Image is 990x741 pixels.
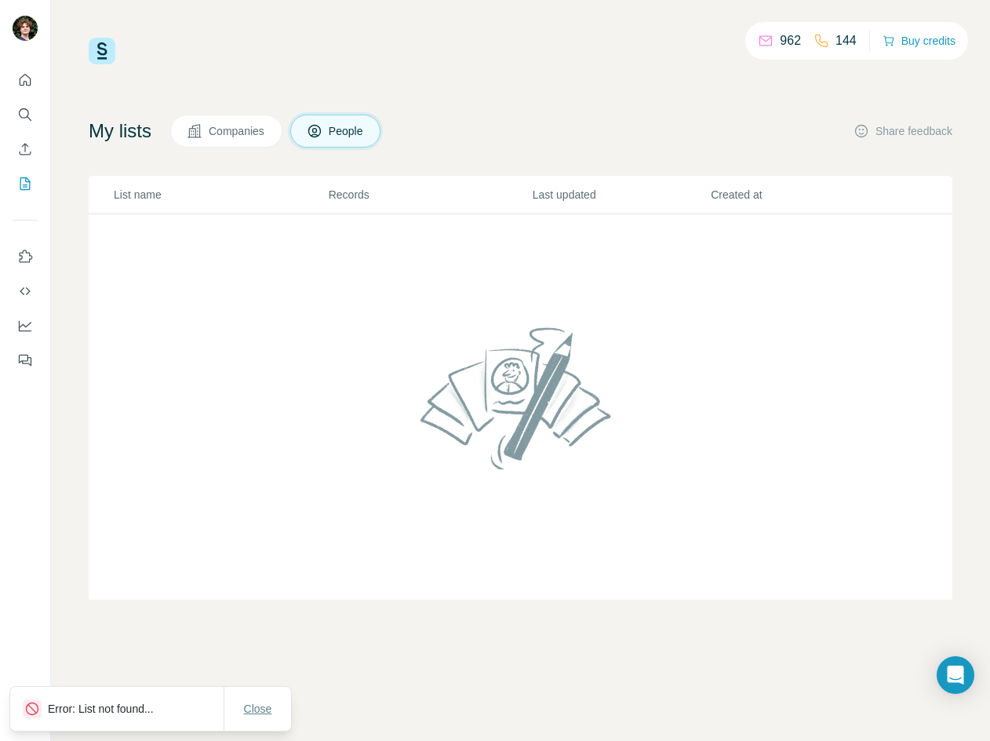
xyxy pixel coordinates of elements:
button: Use Surfe API [13,277,38,305]
p: 144 [835,31,857,50]
div: Open Intercom Messenger [937,656,974,694]
button: Share feedback [854,123,952,139]
h4: My lists [89,119,151,144]
img: Avatar [13,16,38,41]
span: People [329,123,365,139]
button: Quick start [13,66,38,94]
img: No lists found [414,314,628,482]
span: Companies [209,123,266,139]
button: My lists [13,170,38,198]
button: Dashboard [13,312,38,340]
span: Close [244,701,272,717]
p: 962 [780,31,801,50]
img: Surfe Logo [89,38,115,64]
p: Error: List not found... [48,701,166,717]
button: Use Surfe on LinkedIn [13,243,38,271]
p: Last updated [533,187,710,203]
button: Buy credits [883,30,955,52]
p: Records [329,187,531,203]
button: Feedback [13,346,38,374]
p: List name [114,187,327,203]
p: Created at [711,187,888,203]
button: Search [13,100,38,129]
button: Close [233,695,283,723]
button: Enrich CSV [13,135,38,163]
